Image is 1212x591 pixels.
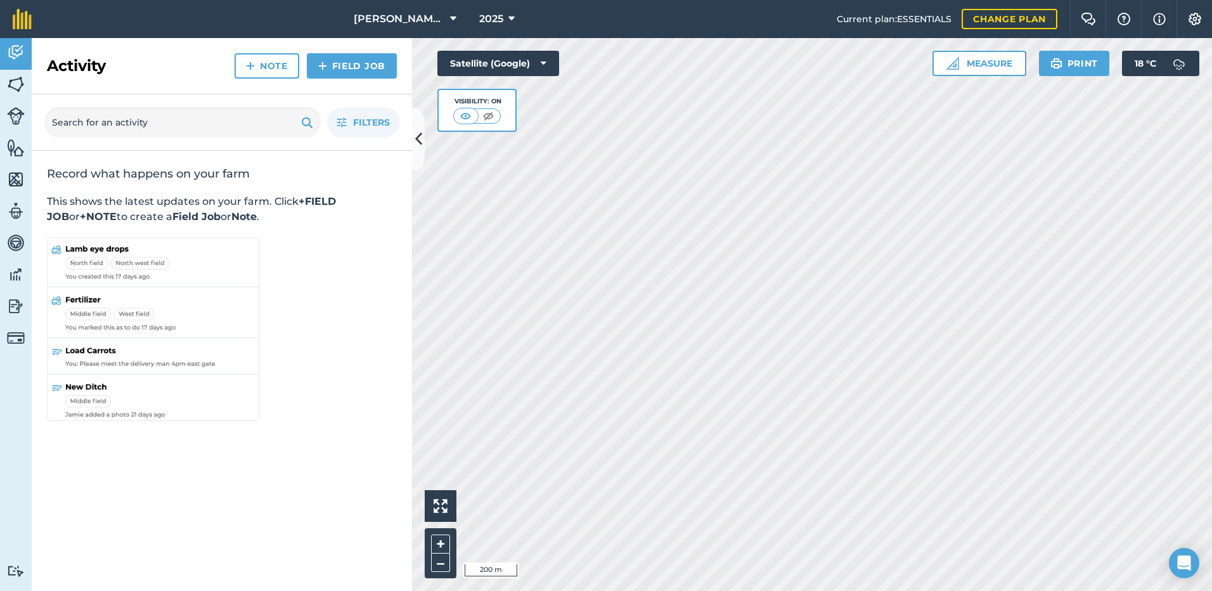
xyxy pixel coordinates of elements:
[1153,11,1166,27] img: svg+xml;base64,PHN2ZyB4bWxucz0iaHR0cDovL3d3dy53My5vcmcvMjAwMC9zdmciIHdpZHRoPSIxNyIgaGVpZ2h0PSIxNy...
[307,53,397,79] a: Field Job
[480,110,496,122] img: svg+xml;base64,PHN2ZyB4bWxucz0iaHR0cDovL3d3dy53My5vcmcvMjAwMC9zdmciIHdpZHRoPSI1MCIgaGVpZ2h0PSI0MC...
[7,75,25,94] img: svg+xml;base64,PHN2ZyB4bWxucz0iaHR0cDovL3d3dy53My5vcmcvMjAwMC9zdmciIHdpZHRoPSI1NiIgaGVpZ2h0PSI2MC...
[301,115,313,130] img: svg+xml;base64,PHN2ZyB4bWxucz0iaHR0cDovL3d3dy53My5vcmcvMjAwMC9zdmciIHdpZHRoPSIxOSIgaGVpZ2h0PSIyNC...
[7,43,25,62] img: svg+xml;base64,PD94bWwgdmVyc2lvbj0iMS4wIiBlbmNvZGluZz0idXRmLTgiPz4KPCEtLSBHZW5lcmF0b3I6IEFkb2JlIE...
[479,11,503,27] span: 2025
[7,233,25,252] img: svg+xml;base64,PD94bWwgdmVyc2lvbj0iMS4wIiBlbmNvZGluZz0idXRmLTgiPz4KPCEtLSBHZW5lcmF0b3I6IEFkb2JlIE...
[7,565,25,577] img: svg+xml;base64,PD94bWwgdmVyc2lvbj0iMS4wIiBlbmNvZGluZz0idXRmLTgiPz4KPCEtLSBHZW5lcmF0b3I6IEFkb2JlIE...
[231,211,257,223] strong: Note
[1169,548,1199,578] div: Open Intercom Messenger
[7,138,25,157] img: svg+xml;base64,PHN2ZyB4bWxucz0iaHR0cDovL3d3dy53My5vcmcvMjAwMC9zdmciIHdpZHRoPSI1NiIgaGVpZ2h0PSI2MC...
[1050,56,1062,71] img: svg+xml;base64,PHN2ZyB4bWxucz0iaHR0cDovL3d3dy53My5vcmcvMjAwMC9zdmciIHdpZHRoPSIxOSIgaGVpZ2h0PSIyNC...
[7,107,25,125] img: svg+xml;base64,PD94bWwgdmVyc2lvbj0iMS4wIiBlbmNvZGluZz0idXRmLTgiPz4KPCEtLSBHZW5lcmF0b3I6IEFkb2JlIE...
[1116,13,1131,25] img: A question mark icon
[7,297,25,316] img: svg+xml;base64,PD94bWwgdmVyc2lvbj0iMS4wIiBlbmNvZGluZz0idXRmLTgiPz4KPCEtLSBHZW5lcmF0b3I6IEFkb2JlIE...
[7,265,25,284] img: svg+xml;base64,PD94bWwgdmVyc2lvbj0iMS4wIiBlbmNvZGluZz0idXRmLTgiPz4KPCEtLSBHZW5lcmF0b3I6IEFkb2JlIE...
[318,58,327,74] img: svg+xml;base64,PHN2ZyB4bWxucz0iaHR0cDovL3d3dy53My5vcmcvMjAwMC9zdmciIHdpZHRoPSIxNCIgaGVpZ2h0PSIyNC...
[1081,13,1096,25] img: Two speech bubbles overlapping with the left bubble in the forefront
[47,166,397,181] h2: Record what happens on your farm
[47,56,106,76] h2: Activity
[1135,51,1156,76] span: 18 ° C
[7,202,25,221] img: svg+xml;base64,PD94bWwgdmVyc2lvbj0iMS4wIiBlbmNvZGluZz0idXRmLTgiPz4KPCEtLSBHZW5lcmF0b3I6IEFkb2JlIE...
[434,499,448,513] img: Four arrows, one pointing top left, one top right, one bottom right and the last bottom left
[458,110,474,122] img: svg+xml;base64,PHN2ZyB4bWxucz0iaHR0cDovL3d3dy53My5vcmcvMjAwMC9zdmciIHdpZHRoPSI1MCIgaGVpZ2h0PSI0MC...
[246,58,255,74] img: svg+xml;base64,PHN2ZyB4bWxucz0iaHR0cDovL3d3dy53My5vcmcvMjAwMC9zdmciIHdpZHRoPSIxNCIgaGVpZ2h0PSIyNC...
[1187,13,1202,25] img: A cog icon
[962,9,1057,29] a: Change plan
[7,329,25,347] img: svg+xml;base64,PD94bWwgdmVyc2lvbj0iMS4wIiBlbmNvZGluZz0idXRmLTgiPz4KPCEtLSBHZW5lcmF0b3I6IEFkb2JlIE...
[172,211,221,223] strong: Field Job
[431,535,450,554] button: +
[946,57,959,70] img: Ruler icon
[327,107,399,138] button: Filters
[453,96,501,107] div: Visibility: On
[1166,51,1192,76] img: svg+xml;base64,PD94bWwgdmVyc2lvbj0iMS4wIiBlbmNvZGluZz0idXRmLTgiPz4KPCEtLSBHZW5lcmF0b3I6IEFkb2JlIE...
[932,51,1026,76] button: Measure
[80,211,117,223] strong: +NOTE
[354,11,445,27] span: [PERSON_NAME] ESTATES
[235,53,299,79] a: Note
[47,194,397,224] p: This shows the latest updates on your farm. Click or to create a or .
[837,12,951,26] span: Current plan : ESSENTIALS
[437,51,559,76] button: Satellite (Google)
[431,554,450,572] button: –
[1122,51,1199,76] button: 18 °C
[7,170,25,189] img: svg+xml;base64,PHN2ZyB4bWxucz0iaHR0cDovL3d3dy53My5vcmcvMjAwMC9zdmciIHdpZHRoPSI1NiIgaGVpZ2h0PSI2MC...
[44,107,321,138] input: Search for an activity
[13,9,32,29] img: fieldmargin Logo
[1039,51,1110,76] button: Print
[353,115,390,129] span: Filters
